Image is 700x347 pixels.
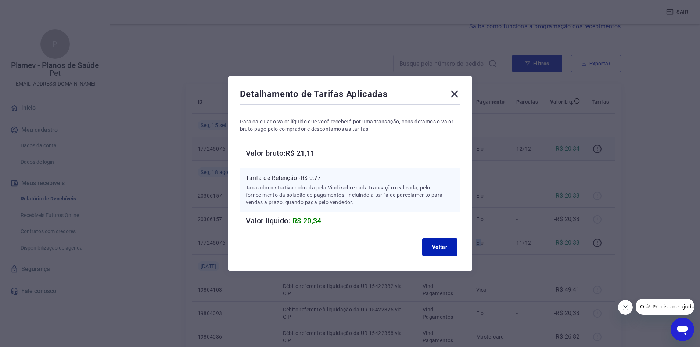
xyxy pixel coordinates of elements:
h6: Valor líquido: [246,215,460,227]
p: Para calcular o valor líquido que você receberá por uma transação, consideramos o valor bruto pag... [240,118,460,133]
button: Voltar [422,238,457,256]
iframe: Botão para abrir a janela de mensagens [671,318,694,341]
p: Taxa administrativa cobrada pela Vindi sobre cada transação realizada, pelo fornecimento da soluç... [246,184,455,206]
div: Detalhamento de Tarifas Aplicadas [240,88,460,103]
iframe: Mensagem da empresa [636,299,694,315]
span: Olá! Precisa de ajuda? [4,5,62,11]
p: Tarifa de Retenção: -R$ 0,77 [246,174,455,182]
h6: Valor bruto: R$ 21,11 [246,147,460,159]
span: R$ 20,34 [292,216,322,225]
iframe: Fechar mensagem [618,300,633,315]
